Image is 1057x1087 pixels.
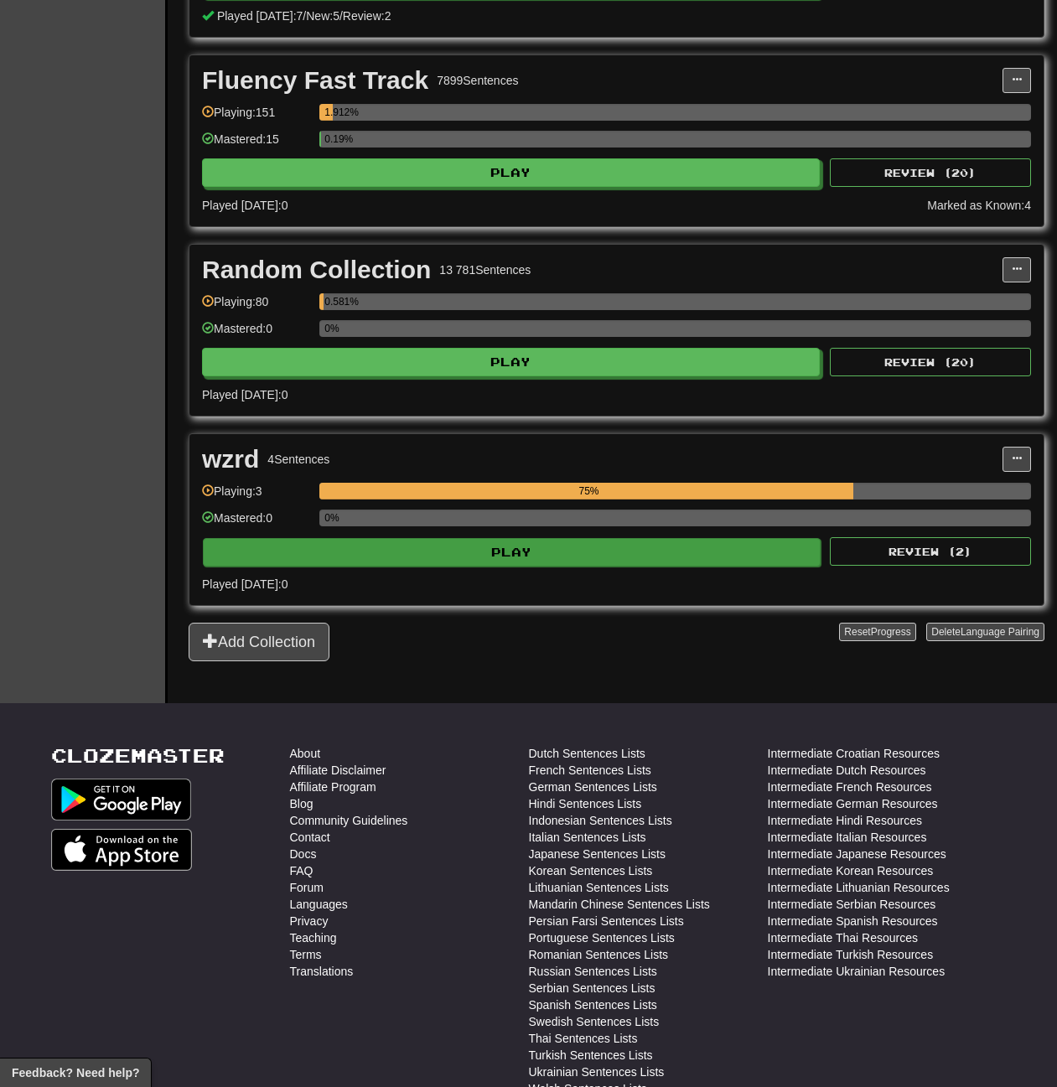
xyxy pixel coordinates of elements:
div: Marked as Known: 4 [927,197,1031,214]
span: Played [DATE]: 7 [217,9,303,23]
a: Spanish Sentences Lists [529,996,657,1013]
a: Dutch Sentences Lists [529,745,645,762]
div: Playing: 3 [202,483,311,510]
span: Played [DATE]: 0 [202,199,288,212]
div: Mastered: 0 [202,510,311,537]
a: Blog [290,795,313,812]
a: Thai Sentences Lists [529,1030,638,1047]
span: Language Pairing [961,626,1039,638]
a: Terms [290,946,322,963]
div: 75% [324,483,853,500]
button: Review (2) [830,537,1031,566]
a: French Sentences Lists [529,762,651,779]
a: Affiliate Disclaimer [290,762,386,779]
a: Lithuanian Sentences Lists [529,879,669,896]
a: Languages [290,896,348,913]
a: Translations [290,963,354,980]
a: Japanese Sentences Lists [529,846,666,862]
a: Clozemaster [51,745,225,766]
a: Intermediate Japanese Resources [768,846,946,862]
span: Played [DATE]: 0 [202,577,288,591]
a: Intermediate Croatian Resources [768,745,940,762]
a: Romanian Sentences Lists [529,946,669,963]
div: Playing: 151 [202,104,311,132]
div: Playing: 80 [202,293,311,321]
div: 13 781 Sentences [439,261,531,278]
a: Intermediate Serbian Resources [768,896,936,913]
a: Intermediate Thai Resources [768,929,919,946]
a: Affiliate Program [290,779,376,795]
a: Intermediate Italian Resources [768,829,927,846]
button: Play [202,158,820,187]
a: Hindi Sentences Lists [529,795,642,812]
a: Privacy [290,913,329,929]
span: / [339,9,343,23]
img: Get it on App Store [51,829,193,871]
a: Intermediate Lithuanian Resources [768,879,950,896]
div: 1.912% [324,104,333,121]
a: Mandarin Chinese Sentences Lists [529,896,710,913]
div: Mastered: 0 [202,320,311,348]
a: Forum [290,879,324,896]
button: Review (20) [830,348,1031,376]
button: Add Collection [189,623,329,661]
span: Played [DATE]: 0 [202,388,288,401]
a: Russian Sentences Lists [529,963,657,980]
span: / [303,9,306,23]
a: Turkish Sentences Lists [529,1047,653,1064]
a: Intermediate Dutch Resources [768,762,926,779]
a: German Sentences Lists [529,779,657,795]
a: Italian Sentences Lists [529,829,646,846]
button: DeleteLanguage Pairing [926,623,1044,641]
a: Intermediate Spanish Resources [768,913,938,929]
a: About [290,745,321,762]
a: Persian Farsi Sentences Lists [529,913,684,929]
button: Play [202,348,820,376]
span: New: 5 [306,9,339,23]
a: Ukrainian Sentences Lists [529,1064,665,1080]
div: 7899 Sentences [437,72,518,89]
a: Contact [290,829,330,846]
span: Review: 2 [343,9,391,23]
div: wzrd [202,447,259,472]
a: Community Guidelines [290,812,408,829]
span: Progress [871,626,911,638]
a: Intermediate Korean Resources [768,862,934,879]
div: Random Collection [202,257,431,282]
div: Fluency Fast Track [202,68,428,93]
a: Intermediate German Resources [768,795,938,812]
a: Portuguese Sentences Lists [529,929,675,946]
a: Serbian Sentences Lists [529,980,655,996]
button: Review (20) [830,158,1031,187]
a: Docs [290,846,317,862]
a: Korean Sentences Lists [529,862,653,879]
a: Intermediate Hindi Resources [768,812,922,829]
a: FAQ [290,862,313,879]
button: ResetProgress [839,623,915,641]
img: Get it on Google Play [51,779,192,820]
a: Intermediate Turkish Resources [768,946,934,963]
a: Intermediate French Resources [768,779,932,795]
span: Open feedback widget [12,1064,139,1081]
a: Swedish Sentences Lists [529,1013,660,1030]
div: Mastered: 15 [202,131,311,158]
button: Play [203,538,821,567]
div: 4 Sentences [267,451,329,468]
a: Indonesian Sentences Lists [529,812,672,829]
a: Intermediate Ukrainian Resources [768,963,946,980]
a: Teaching [290,929,337,946]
